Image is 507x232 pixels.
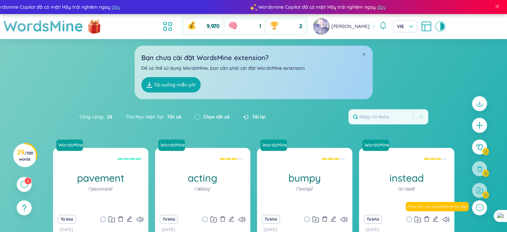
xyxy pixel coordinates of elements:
a: WordsMine [158,140,188,151]
h1: /ˈæktɪŋ/ [195,185,211,193]
a: WordsMine [158,142,186,148]
button: Từ khó [262,215,280,224]
span: 9,970 [207,23,220,30]
button: delete [220,215,226,224]
label: Chọn tất cả [203,113,230,121]
span: delete [322,216,328,222]
span: VIE [397,23,413,30]
h2: Bạn chưa cài đặt WordsMine extension? [141,52,366,63]
a: WordsMine [260,140,290,151]
div: Thư Mục Hiện Tại : [119,110,188,124]
span: edit [432,216,438,222]
img: flashSalesIcon.a7f4f837.png [88,16,101,36]
a: WordsMine [56,140,86,151]
h1: /ˈpeɪvmənt/ [89,185,113,193]
span: Tất cả [164,114,181,120]
span: delete [220,216,226,222]
a: WordsMine [362,142,390,148]
span: / 100 words [19,151,33,162]
span: delete [118,216,124,222]
h1: acting [155,172,250,184]
img: avatar [313,18,330,35]
h1: /ɪnˈsted/ [398,185,415,193]
h1: bumpy [257,172,352,184]
span: [PERSON_NAME] [331,23,370,30]
span: 2 [299,23,302,30]
h3: 29 [17,150,33,162]
h1: /ˈbʌmpi/ [296,185,313,193]
p: Để có thể sử dụng WordsMine, bạn cần phải cài đặt WordsMine extension [141,64,366,72]
button: edit [126,215,132,224]
a: avatar [313,18,331,35]
button: Từ khó [58,215,76,224]
button: edit [432,215,438,224]
span: plus [475,121,484,130]
sup: 6 [25,178,31,184]
span: edit [330,216,336,222]
button: delete [118,215,124,224]
button: Từ khó [160,215,178,224]
span: Tải lại [252,113,265,121]
span: edit [228,216,234,222]
button: edit [228,215,234,224]
a: WordsMine [56,142,84,148]
span: 29 [104,113,112,121]
span: 1 [259,23,261,30]
a: WordsMine [260,142,288,148]
div: Tổng cộng : [79,110,119,124]
h1: instead [359,172,454,184]
a: WordsMine [362,140,392,151]
button: Từ khó [364,215,382,224]
span: delete [424,216,430,222]
span: đây [111,3,120,11]
button: delete [424,215,430,224]
span: đây [377,3,385,11]
button: edit [330,215,336,224]
a: Tải xuống miễn phí [141,77,201,92]
button: delete [322,215,328,224]
a: WordsMine [3,14,83,38]
h1: pavement [53,172,148,184]
input: Nhập từ khóa [349,109,413,124]
span: 6 [27,178,29,183]
span: edit [126,216,132,222]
